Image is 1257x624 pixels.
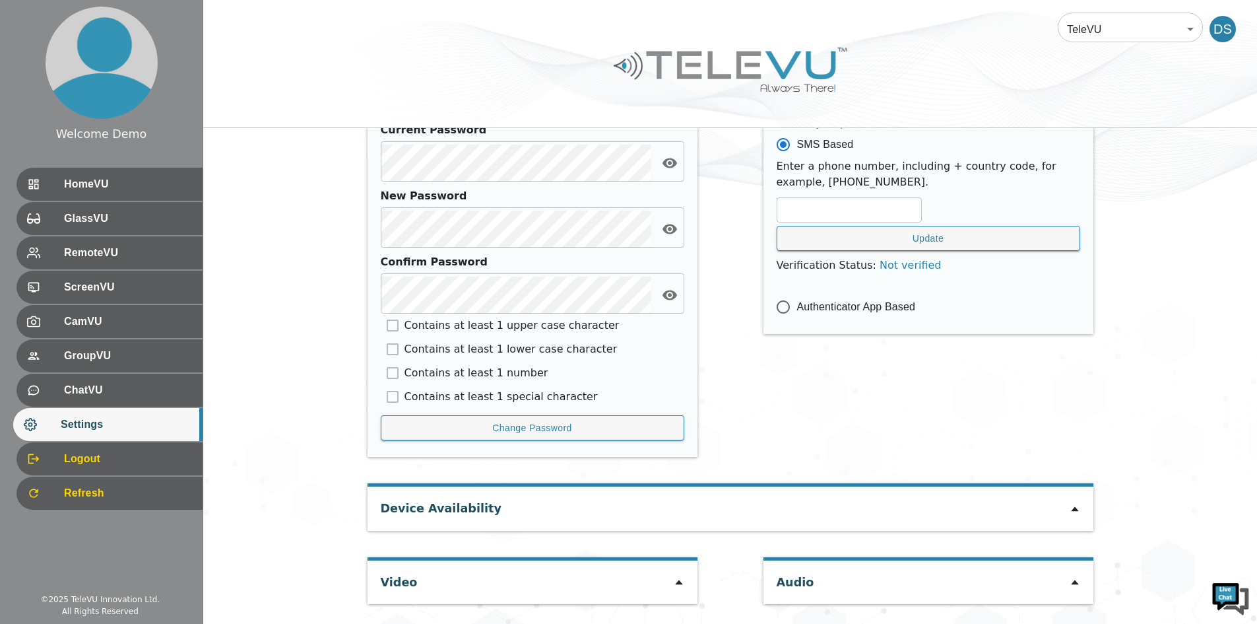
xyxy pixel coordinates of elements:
div: Chat with us now [69,69,222,87]
span: Logout [64,451,192,467]
div: Logout [16,442,203,475]
span: ChatVU [64,382,192,398]
div: Confirm Password [381,254,678,270]
button: toggle password visibility [657,216,683,242]
button: toggle password visibility [657,150,683,176]
div: ScreenVU [16,271,203,304]
div: All Rights Reserved [62,606,139,617]
div: Welcome Demo [56,125,147,143]
img: d_736959983_company_1615157101543_736959983 [22,61,55,94]
div: HomeVU [16,168,203,201]
div: Audio [777,561,814,598]
div: Minimize live chat window [216,7,248,38]
div: New Password [381,188,678,204]
span: SMS Based [797,137,854,153]
img: profile.png [46,7,158,119]
img: Logo [612,42,849,97]
div: Video [381,561,418,598]
div: GlassVU [16,202,203,235]
p: Enter a phone number, including + country code, for example, [PHONE_NUMBER]. [777,158,1080,190]
div: DS [1209,16,1236,42]
p: Contains at least 1 number [404,365,548,381]
span: Settings [61,417,192,433]
div: Current Password [381,122,678,138]
p: Contains at least 1 lower case character [404,341,618,357]
span: Refresh [64,485,192,501]
div: ChatVU [16,374,203,407]
button: Change Password [381,415,684,441]
div: GroupVU [16,339,203,372]
div: © 2025 TeleVU Innovation Ltd. [40,594,160,606]
span: Authenticator App Based [797,299,916,315]
span: CamVU [64,314,192,329]
span: GlassVU [64,211,192,226]
div: Settings [13,408,203,441]
p: Verification Status : [777,258,1080,273]
div: Refresh [16,477,203,510]
button: toggle password visibility [657,282,683,308]
span: GroupVU [64,348,192,364]
p: Contains at least 1 special character [404,389,598,405]
span: RemoteVU [64,245,192,261]
span: Not verified [880,259,942,271]
div: Device Availability [381,487,501,524]
span: ScreenVU [64,279,192,295]
span: HomeVU [64,176,192,192]
p: Contains at least 1 upper case character [404,318,620,333]
div: CamVU [16,305,203,338]
div: RemoteVU [16,236,203,269]
div: TeleVU [1058,11,1203,48]
img: Chat Widget [1211,578,1250,617]
button: Update [777,226,1080,252]
textarea: Type your message and hit 'Enter' [7,361,251,407]
span: We're online! [77,166,182,300]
